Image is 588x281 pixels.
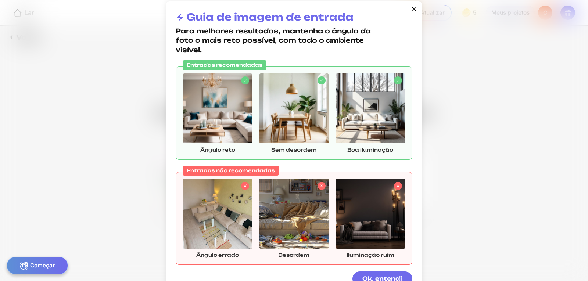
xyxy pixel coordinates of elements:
[187,167,275,173] font: Entradas não recomendadas
[186,11,354,23] font: Guia de imagem de entrada
[183,73,252,143] img: recommendedImageFurnished1.png
[336,73,405,143] img: recommendedImageFurnished3.png
[187,62,262,68] font: Entradas recomendadas
[259,179,329,248] img: nonrecommendedImageFurnished2.png
[176,27,371,53] font: Para melhores resultados, mantenha o ângulo da foto o mais reto possível, com todo o ambiente vis...
[336,179,405,248] img: nonrecommendedImageFurnished3.png
[200,147,235,153] font: Ângulo reto
[347,147,393,153] font: Boa iluminação
[259,73,329,143] img: recommendedImageFurnished2.png
[30,262,55,269] font: Começar
[271,147,317,153] font: Sem desordem
[347,252,394,258] font: Iluminação ruim
[278,252,309,258] font: Desordem
[196,252,239,258] font: Ângulo errado
[183,179,252,248] img: nonrecommendedImageFurnished1.png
